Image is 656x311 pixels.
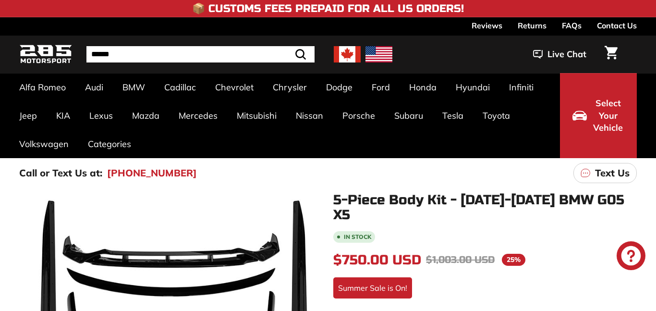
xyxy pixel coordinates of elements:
[597,17,637,34] a: Contact Us
[122,101,169,130] a: Mazda
[333,277,412,299] div: Summer Sale is On!
[573,163,637,183] a: Text Us
[502,254,525,266] span: 25%
[10,73,75,101] a: Alfa Romeo
[433,101,473,130] a: Tesla
[155,73,206,101] a: Cadillac
[19,166,102,180] p: Call or Text Us at:
[333,193,637,223] h1: 5-Piece Body Kit - [DATE]-[DATE] BMW G05 X5
[446,73,499,101] a: Hyundai
[316,73,362,101] a: Dodge
[333,101,385,130] a: Porsche
[10,101,47,130] a: Jeep
[599,38,623,71] a: Cart
[333,252,421,268] span: $750.00 USD
[263,73,316,101] a: Chrysler
[80,101,122,130] a: Lexus
[19,43,72,66] img: Logo_285_Motorsport_areodynamics_components
[78,130,141,158] a: Categories
[47,101,80,130] a: KIA
[286,101,333,130] a: Nissan
[86,46,315,62] input: Search
[227,101,286,130] a: Mitsubishi
[473,101,520,130] a: Toyota
[595,166,630,180] p: Text Us
[113,73,155,101] a: BMW
[400,73,446,101] a: Honda
[560,73,637,158] button: Select Your Vehicle
[547,48,586,61] span: Live Chat
[385,101,433,130] a: Subaru
[614,241,648,273] inbox-online-store-chat: Shopify online store chat
[362,73,400,101] a: Ford
[472,17,502,34] a: Reviews
[344,234,371,240] b: In stock
[499,73,543,101] a: Infiniti
[10,130,78,158] a: Volkswagen
[592,97,624,134] span: Select Your Vehicle
[426,254,495,266] span: $1,003.00 USD
[107,166,197,180] a: [PHONE_NUMBER]
[75,73,113,101] a: Audi
[169,101,227,130] a: Mercedes
[518,17,547,34] a: Returns
[192,3,464,14] h4: 📦 Customs Fees Prepaid for All US Orders!
[206,73,263,101] a: Chevrolet
[562,17,582,34] a: FAQs
[521,42,599,66] button: Live Chat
